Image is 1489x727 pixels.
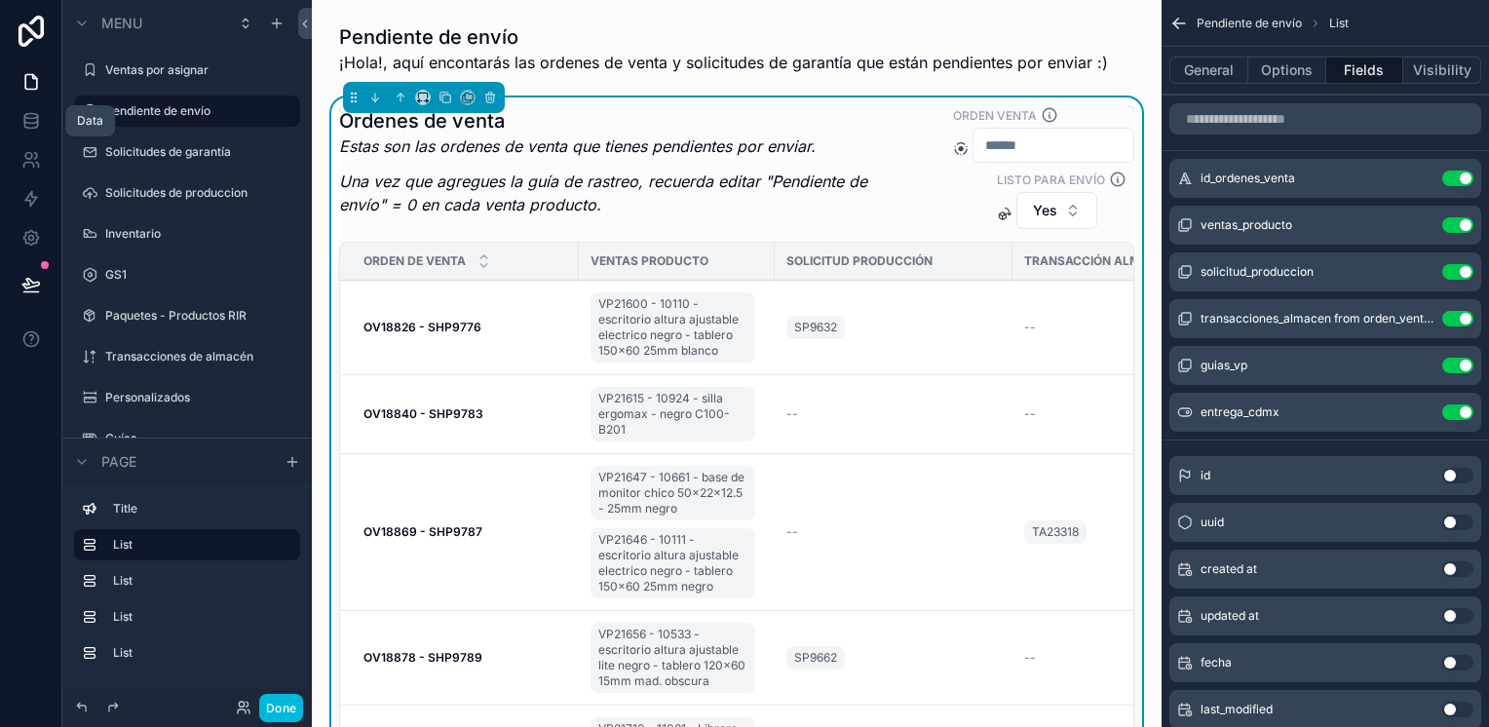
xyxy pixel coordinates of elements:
[1201,561,1257,577] span: created at
[113,573,285,589] label: List
[1201,608,1259,624] span: updated at
[101,14,142,33] span: Menu
[105,267,288,283] label: GS1
[1201,311,1434,326] span: transacciones_almacen from orden_venta collection
[786,524,798,540] span: --
[786,646,845,670] a: SP9662
[794,320,837,335] span: SP9632
[105,103,288,119] label: Pendiente de envío
[1248,57,1326,84] button: Options
[794,650,837,666] span: SP9662
[598,627,747,689] span: VP21656 - 10533 - escritorio altura ajustable lite negro - tablero 120x60 15mm mad. obscura
[1201,468,1210,483] span: id
[105,144,288,160] label: Solicitudes de garantía
[339,107,892,134] h1: Ordenes de venta
[1201,171,1295,186] span: id_ordenes_venta
[591,292,755,363] a: VP21600 - 10110 - escritorio altura ajustable electrico negro - tablero 150x60 25mm blanco
[1024,253,1172,269] span: Transacción almacén
[62,484,312,688] div: scrollable content
[1201,217,1292,233] span: ventas_producto
[598,532,747,594] span: VP21646 - 10111 - escritorio altura ajustable electrico negro - tablero 150x60 25mm negro
[259,694,303,722] button: Done
[363,320,481,334] strong: OV18826 - SHP9776
[363,650,482,665] strong: OV18878 - SHP9789
[591,253,708,269] span: Ventas producto
[1403,57,1481,84] button: Visibility
[1024,320,1036,335] span: --
[1201,264,1314,280] span: solicitud_produccion
[105,349,288,364] label: Transacciones de almacén
[363,406,483,421] strong: OV18840 - SHP9783
[1169,57,1248,84] button: General
[1016,192,1097,229] button: Select Button
[591,528,755,598] a: VP21646 - 10111 - escritorio altura ajustable electrico negro - tablero 150x60 25mm negro
[363,524,482,539] strong: OV18869 - SHP9787
[339,172,867,214] em: Una vez que agregues la guía de rastreo, recuerda editar "Pendiente de envío" = 0 en cada venta p...
[598,391,747,438] span: VP21615 - 10924 - silla ergomax - negro C100-B201
[1201,655,1232,670] span: fecha
[591,623,755,693] a: VP21656 - 10533 - escritorio altura ajustable lite negro - tablero 120x60 15mm mad. obscura
[591,387,755,441] a: VP21615 - 10924 - silla ergomax - negro C100-B201
[113,645,285,661] label: List
[598,470,747,517] span: VP21647 - 10661 - base de monitor chico 50x22x12.5 - 25mm negro
[1201,358,1247,373] span: guias_vp
[1326,57,1404,84] button: Fields
[598,296,747,359] span: VP21600 - 10110 - escritorio altura ajustable electrico negro - tablero 150x60 25mm blanco
[953,106,1037,124] label: Orden venta
[101,452,136,472] span: Page
[105,390,288,405] label: Personalizados
[786,253,933,269] span: Solicitud producción
[786,406,798,422] span: --
[1201,515,1224,530] span: uuid
[1197,16,1302,31] span: Pendiente de envío
[113,501,285,517] label: Title
[105,431,288,446] label: Guías
[363,253,466,269] span: Orden de venta
[1024,406,1036,422] span: --
[1024,650,1036,666] span: --
[105,185,288,201] label: Solicitudes de produccion
[339,136,816,156] em: Estas son las ordenes de venta que tienes pendientes por enviar.
[105,62,288,78] label: Ventas por asignar
[113,609,285,625] label: List
[1329,16,1349,31] span: List
[105,226,288,242] label: Inventario
[1201,404,1279,420] span: entrega_cdmx
[77,113,103,129] div: Data
[1032,524,1079,540] span: TA23318
[105,308,288,324] label: Paquetes - Productos RIR
[113,537,285,553] label: List
[786,316,845,339] a: SP9632
[591,466,755,520] a: VP21647 - 10661 - base de monitor chico 50x22x12.5 - 25mm negro
[1033,201,1057,220] span: Yes
[1024,520,1087,544] a: TA23318
[997,171,1105,188] label: Listo para envío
